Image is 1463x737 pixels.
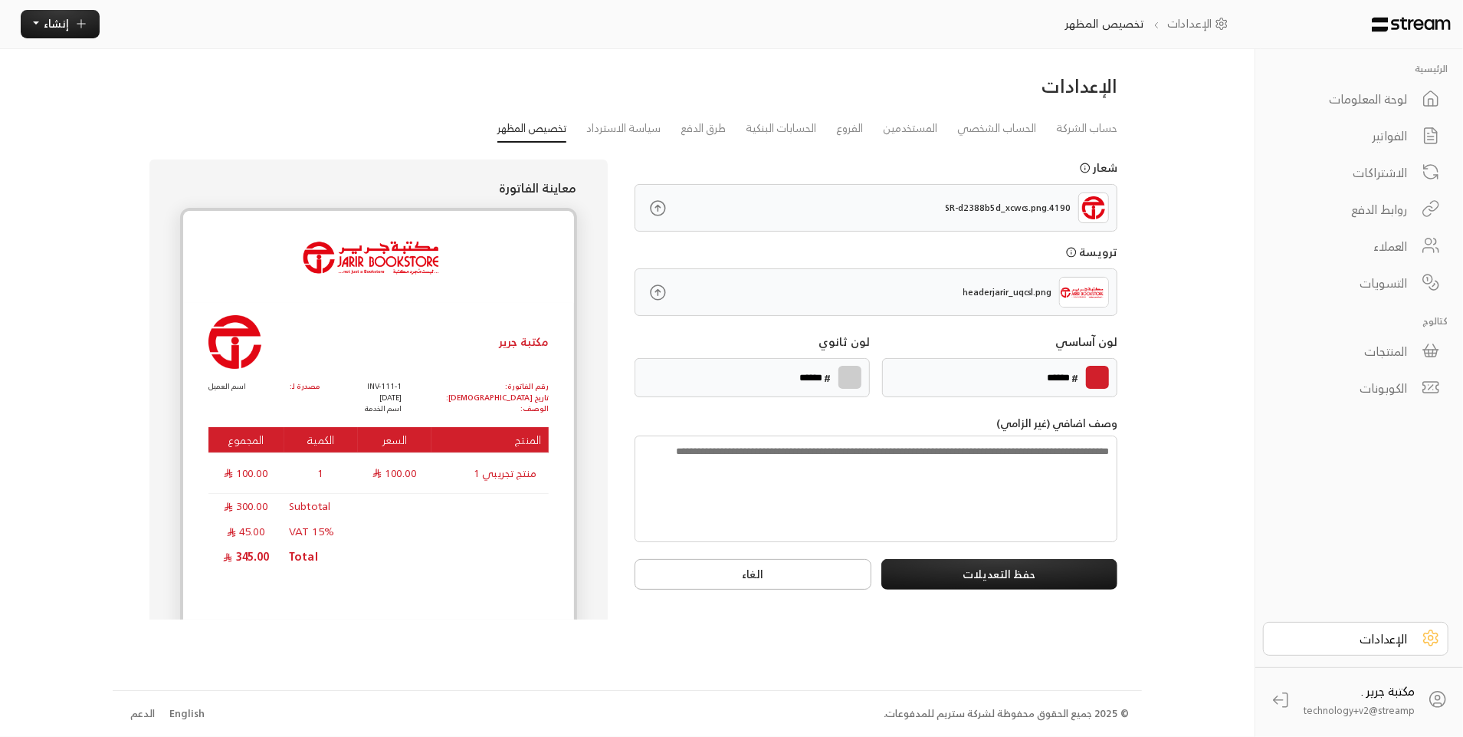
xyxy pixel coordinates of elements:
[586,116,661,143] a: سياسة الاسترداد
[208,545,284,570] td: 345.00
[208,427,284,453] th: المجموع
[1168,15,1234,32] a: الإعدادات
[365,403,402,415] p: اسم الخدمة
[180,179,576,197] p: معاينة الفاتورة
[818,334,870,350] p: لون ثانوي
[1263,314,1448,328] p: كتالوج
[446,393,549,404] p: تاريخ [DEMOGRAPHIC_DATA]:
[313,466,329,481] span: 1
[183,211,573,303] img: headerjarir_uqcsl.png
[1057,15,1241,32] nav: breadcrumb
[44,14,69,33] span: إنشاء
[431,453,549,494] td: منتج تجريبي 1
[208,494,284,519] td: 300.00
[208,427,549,570] table: Products Preview
[1059,277,1109,308] img: header
[1072,370,1079,387] p: #
[836,116,863,143] a: الفروع
[1093,160,1117,176] p: شعار
[883,116,937,143] a: المستخدمين
[1263,192,1448,226] a: روابط الدفع
[1055,334,1117,350] p: لون آساسي
[1284,379,1407,397] div: الكوبونات
[208,381,246,393] p: اسم العميل
[1082,196,1105,219] img: Logo
[1284,237,1407,255] div: العملاء
[497,116,566,143] a: تخصيص المظهر
[681,116,726,143] a: طرق الدفع
[1263,334,1448,368] a: المنتجات
[499,334,549,350] p: مكتبة جرير
[957,116,1036,143] a: الحساب الشخصي
[1263,266,1448,300] a: التسويات
[1080,163,1091,173] svg: يجب أن يكون حجم الشعار اقل من 1MB, الملفات المقبولة هيا PNG و JPG
[1066,247,1077,258] svg: يجب أن يكون حجم الشعار اقل من 1MB, الملفات المقبولة هيا PNG و JPG
[1297,702,1415,719] span: technology+v2@streamp...
[1263,229,1448,263] a: العملاء
[358,453,431,494] td: 100.00
[169,706,205,722] div: English
[881,559,1117,591] button: حفظ التعديلات
[1361,680,1415,702] span: مكتبة جرير .
[21,10,100,38] button: إنشاء
[1372,17,1451,32] img: Logo
[365,381,402,393] p: INV-111-1
[1263,371,1448,405] a: الكوبونات
[1263,82,1448,116] a: لوحة المعلومات
[746,116,816,143] a: الحسابات البنكية
[825,370,832,387] p: #
[446,403,549,415] p: الوصف:
[884,706,1130,722] div: © 2025 جميع الحقوق محفوظة لشركة ستريم للمدفوعات.
[635,559,871,591] button: الغاء
[431,427,549,453] th: المنتج
[1263,622,1448,656] a: الإعدادات
[1284,163,1407,182] div: الاشتراكات
[1079,244,1117,261] p: ترويسة
[963,286,1052,299] p: headerjarir_uqcsl.png
[358,427,431,453] th: السعر
[284,545,359,570] td: Total
[1263,61,1448,76] p: الرئيسية
[1284,200,1407,219] div: روابط الدفع
[635,415,1117,431] p: وصف اضافي (غير الزامي)
[1284,342,1407,360] div: المنتجات
[446,381,549,393] p: رقم الفاتورة:
[208,519,284,545] td: 45.00
[208,315,262,369] img: Logo
[284,494,359,519] td: Subtotal
[1263,119,1448,153] a: الفواتير
[1284,630,1407,648] div: الإعدادات
[1064,15,1145,32] p: تخصيص المظهر
[635,74,1117,98] h3: الإعدادات
[125,700,159,728] a: الدعم
[290,381,321,393] p: مصدرة لـ:
[284,427,359,453] th: الكمية
[365,393,402,404] p: [DATE]
[1263,156,1448,189] a: الاشتراكات
[284,519,359,545] td: VAT 15%
[1263,679,1456,721] a: مكتبة جرير . technology+v2@streamp...
[946,202,1071,215] p: 4190.SR-d2388b5d_xcwcs.png
[1284,274,1407,292] div: التسويات
[1056,116,1117,143] a: حساب الشركة
[1284,127,1407,145] div: الفواتير
[208,453,284,494] td: 100.00
[1284,90,1407,108] div: لوحة المعلومات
